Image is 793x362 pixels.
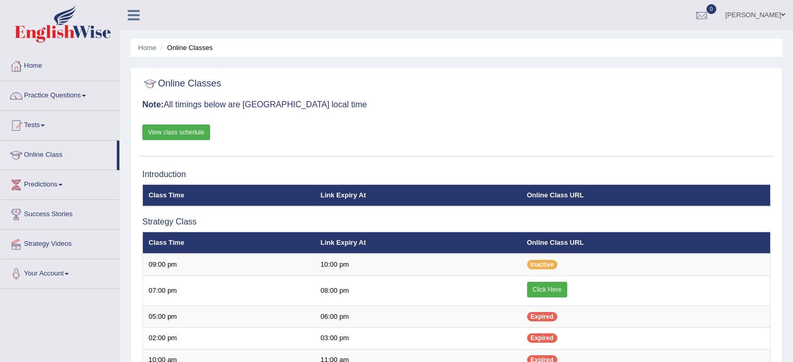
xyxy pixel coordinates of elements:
[527,282,567,297] a: Click Here
[315,306,521,328] td: 06:00 pm
[142,76,221,92] h2: Online Classes
[315,254,521,276] td: 10:00 pm
[142,124,210,140] a: View class schedule
[527,312,557,321] span: Expired
[158,43,213,53] li: Online Classes
[142,100,164,109] b: Note:
[143,254,315,276] td: 09:00 pm
[1,170,119,196] a: Predictions
[143,328,315,349] td: 02:00 pm
[143,276,315,306] td: 07:00 pm
[521,232,771,254] th: Online Class URL
[1,259,119,285] a: Your Account
[527,260,558,269] span: Inactive
[143,184,315,206] th: Class Time
[143,306,315,328] td: 05:00 pm
[142,100,771,109] h3: All timings below are [GEOGRAPHIC_DATA] local time
[315,328,521,349] td: 03:00 pm
[1,230,119,256] a: Strategy Videos
[1,111,119,137] a: Tests
[315,184,521,206] th: Link Expiry At
[1,52,119,78] a: Home
[142,217,771,227] h3: Strategy Class
[142,170,771,179] h3: Introduction
[143,232,315,254] th: Class Time
[1,81,119,107] a: Practice Questions
[521,184,771,206] th: Online Class URL
[527,333,557,343] span: Expired
[315,232,521,254] th: Link Expiry At
[315,276,521,306] td: 08:00 pm
[706,4,717,14] span: 0
[138,44,156,52] a: Home
[1,141,117,167] a: Online Class
[1,200,119,226] a: Success Stories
